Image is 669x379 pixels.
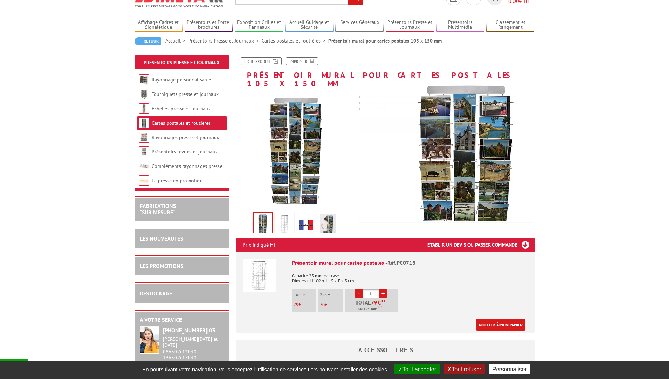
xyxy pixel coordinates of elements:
a: Rayonnage personnalisable [152,77,211,83]
img: Rayonnages presse et journaux [139,132,149,143]
a: Présentoirs Multimédia [436,19,485,31]
img: pc0718_porte_cartes_postales_gris_situation.jpg [320,214,336,235]
span: Soit € [358,306,382,312]
a: Retour [135,37,161,45]
a: + [379,289,387,298]
a: Rayonnages presse et journaux [152,134,219,141]
a: Echelles presse et journaux [152,105,211,112]
p: Total [346,300,398,312]
span: 79 [371,300,378,305]
a: Présentoirs Presse et Journaux [144,59,220,66]
a: Cartes postales et routières [152,120,211,126]
a: Fiche produit [241,57,282,65]
a: LES NOUVEAUTÉS [140,235,183,242]
p: € [320,302,343,307]
div: Présentoir mural pour cartes postales - [292,259,529,267]
img: Echelles presse et journaux [139,103,149,114]
button: Tout refuser [444,364,485,374]
p: L'unité [294,292,316,297]
a: Services Généraux [335,19,384,31]
img: Présentoir mural pour cartes postales [243,259,276,292]
strong: [PHONE_NUMBER] 03 [163,327,215,334]
h3: Etablir un devis ou passer commande [427,238,535,252]
sup: HT [381,299,385,303]
a: Tourniquets presse et journaux [152,91,219,97]
div: [PERSON_NAME][DATE] au [DATE] [163,336,224,348]
span: 70 [320,302,325,308]
p: 2 et + [320,292,343,297]
p: € [294,302,316,307]
a: Affichage Cadres et Signalétique [135,19,183,31]
sup: TTC [377,305,382,309]
a: DESTOCKAGE [140,290,172,297]
button: Personnaliser (fenêtre modale) [489,364,530,374]
img: pc0718_gris_cartes_postales.jpg [236,91,355,210]
img: Présentoirs revues et journaux [139,146,149,157]
a: Ajouter à mon panier [476,319,525,331]
a: La presse en promotion [152,177,203,184]
a: FABRICATIONS"Sur Mesure" [140,202,176,216]
a: Accueil Guidage et Sécurité [285,19,334,31]
a: Compléments rayonnages presse [152,163,222,169]
h1: Présentoir mural pour cartes postales 105 x 150 mm [231,57,540,88]
a: Classement et Rangement [486,19,535,31]
a: LES PROMOTIONS [140,262,183,269]
img: pc0718_porte_cartes_postales_gris.jpg [276,214,293,235]
a: Accueil [165,38,188,44]
img: pc0718_gris_cartes_postales.jpg [360,74,570,285]
a: Présentoirs revues et journaux [152,149,218,155]
h2: A votre service [140,317,224,323]
img: Tourniquets presse et journaux [139,89,149,99]
span: En poursuivant votre navigation, vous acceptez l'utilisation de services tiers pouvant installer ... [139,366,391,372]
img: La presse en promotion [139,175,149,186]
img: edimeta_produit_fabrique_en_france.jpg [298,214,315,235]
a: Exposition Grilles et Panneaux [235,19,283,31]
img: Cartes postales et routières [139,118,149,128]
h4: ACCESSOIRES [236,347,535,354]
span: 94,80 [366,306,375,312]
a: Imprimer [286,57,318,65]
a: Cartes postales et routières [262,38,328,44]
span: 79 [294,302,299,308]
img: Compléments rayonnages presse [139,161,149,171]
a: Présentoirs et Porte-brochures [185,19,233,31]
button: Tout accepter [394,364,440,374]
p: Prix indiqué HT [243,238,276,252]
img: pc0718_gris_cartes_postales.jpg [254,213,272,235]
img: Rayonnage personnalisable [139,74,149,85]
span: Réf.PC0718 [387,259,415,266]
li: Présentoir mural pour cartes postales 105 x 150 mm [328,37,442,44]
div: 08h30 à 12h30 13h30 à 17h30 [163,336,224,360]
a: - [355,289,363,298]
a: Présentoirs Presse et Journaux [188,38,262,44]
a: Présentoirs Presse et Journaux [386,19,434,31]
p: Capacité 25 mm par case Dim. ext. H 102 x L 45 x Ep. 5 cm [292,269,529,283]
span: € [378,300,381,305]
